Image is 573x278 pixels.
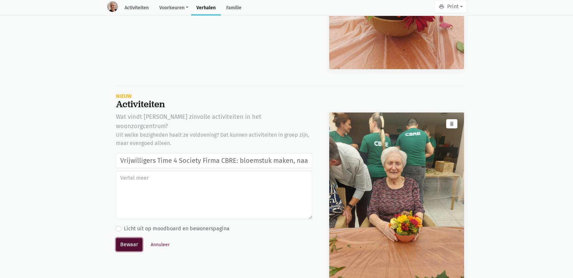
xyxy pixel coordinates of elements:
div: Activiteiten [116,99,464,110]
div: Uit welke bezigheden haalt ze voldoening? Dat kunnen activiteiten in groep zijn, maar evengoed al... [116,131,312,148]
button: Annuleer [148,240,173,250]
label: Licht uit op moodboard en bewonerspagina [124,224,230,233]
i: print [439,4,444,10]
div: Wat vindt [PERSON_NAME] zinvolle activiteiten in het woonzorgcentrum? [116,112,312,131]
a: Voorkeuren [154,1,191,16]
a: Verhalen [191,1,221,16]
a: Activiteiten [119,1,154,16]
img: resident-image [107,1,118,12]
button: Bewaar [116,238,142,251]
input: Geef een titel [116,153,312,168]
div: Nieuw [116,94,464,99]
i: delete [449,121,455,127]
a: Familie [221,1,247,16]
